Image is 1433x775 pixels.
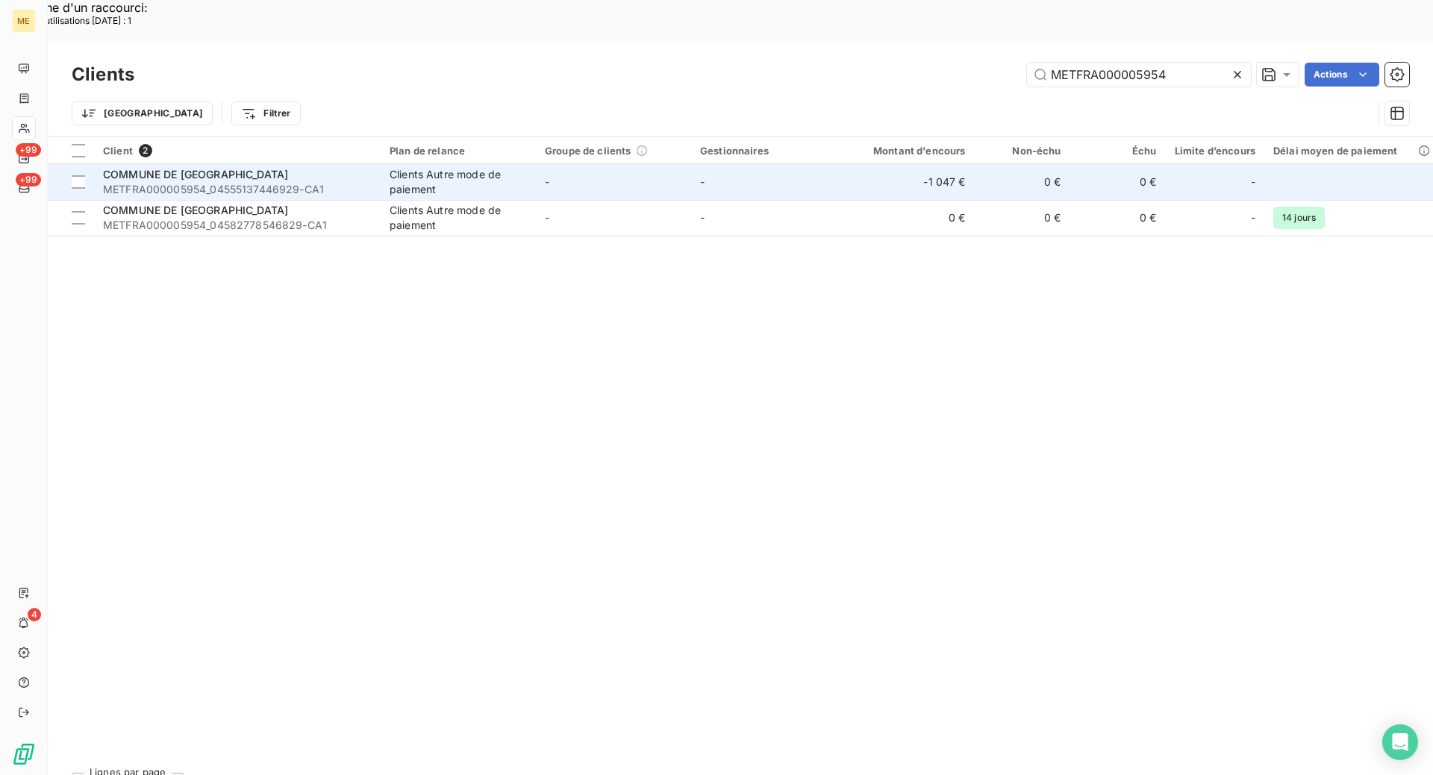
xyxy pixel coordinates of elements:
button: Filtrer [231,101,300,125]
span: - [1251,210,1255,225]
img: Logo LeanPay [12,742,36,766]
td: 0 € [1070,200,1166,236]
span: COMMUNE DE [GEOGRAPHIC_DATA] [103,204,288,216]
span: +99 [16,173,41,186]
td: 0 € [846,200,975,236]
span: Client [103,145,133,157]
button: Actions [1305,63,1379,87]
div: Non-échu [984,145,1061,157]
span: COMMUNE DE [GEOGRAPHIC_DATA] [103,168,288,181]
span: METFRA000005954_04582778546829-CA1 [103,218,372,233]
td: 0 € [975,200,1070,236]
div: Open Intercom Messenger [1382,724,1418,760]
div: Délai moyen de paiement [1273,145,1433,157]
input: Rechercher [1027,63,1251,87]
td: 0 € [975,164,1070,200]
span: - [700,211,705,224]
span: Groupe de clients [545,145,631,157]
span: 2 [139,144,152,157]
div: Limite d’encours [1175,145,1255,157]
td: 0 € [1070,164,1166,200]
span: METFRA000005954_04555137446929-CA1 [103,182,372,197]
span: 14 jours [1273,207,1325,229]
div: Plan de relance [390,145,527,157]
span: - [1251,175,1255,189]
div: Gestionnaires [700,145,837,157]
div: Montant d'encours [855,145,966,157]
span: - [700,175,705,188]
span: - [545,211,549,224]
div: Clients Autre mode de paiement [390,203,527,233]
span: +99 [16,143,41,157]
div: Clients Autre mode de paiement [390,167,527,197]
div: Échu [1079,145,1157,157]
td: -1 047 € [846,164,975,200]
span: - [545,175,549,188]
h3: Clients [72,61,134,88]
span: 4 [28,608,41,621]
button: [GEOGRAPHIC_DATA] [72,101,213,125]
